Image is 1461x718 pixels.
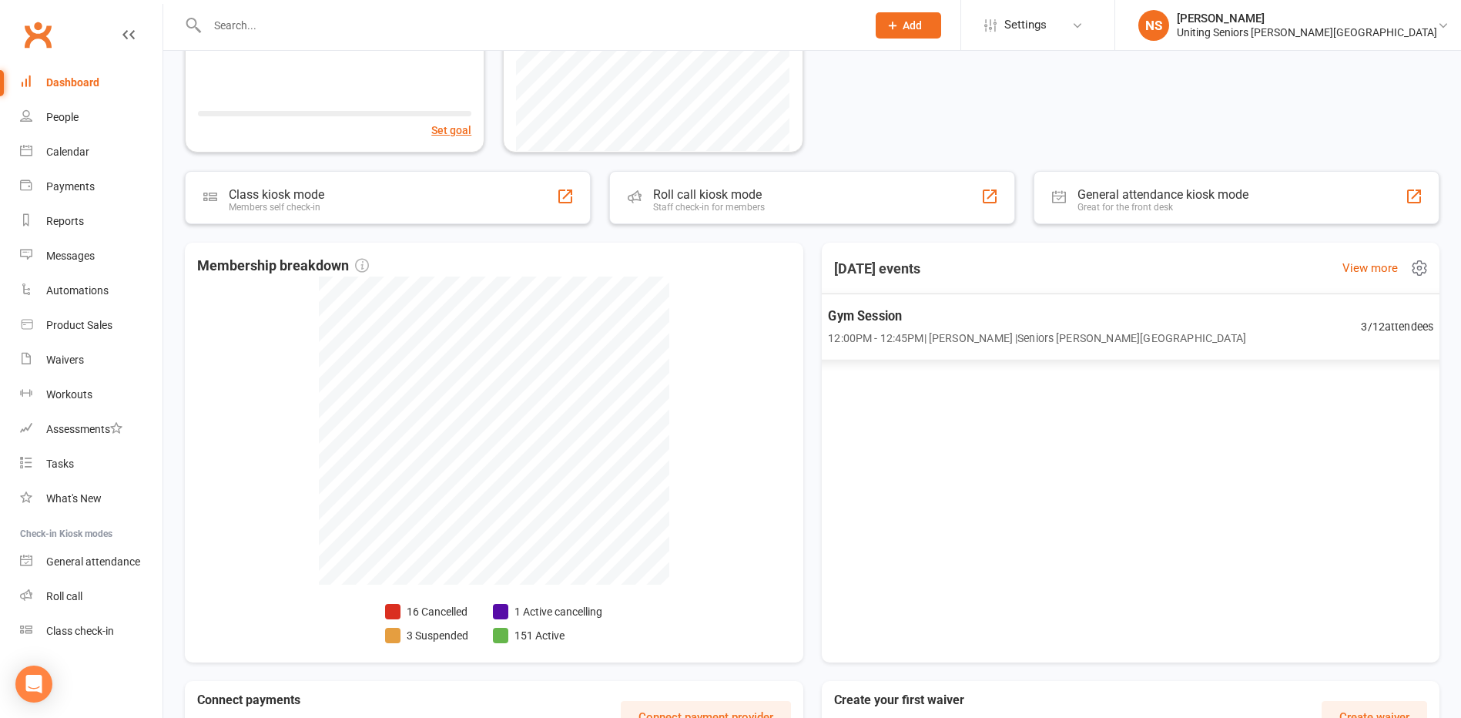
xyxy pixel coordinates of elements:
[46,180,95,193] div: Payments
[493,603,602,620] li: 1 Active cancelling
[15,666,52,703] div: Open Intercom Messenger
[1004,8,1047,42] span: Settings
[20,343,163,377] a: Waivers
[20,308,163,343] a: Product Sales
[822,255,933,283] h3: [DATE] events
[20,204,163,239] a: Reports
[46,590,82,602] div: Roll call
[46,423,122,435] div: Assessments
[20,100,163,135] a: People
[20,169,163,204] a: Payments
[828,330,1246,347] span: 12:00PM - 12:45PM | [PERSON_NAME] | Seniors [PERSON_NAME][GEOGRAPHIC_DATA]
[46,625,114,637] div: Class check-in
[431,122,471,139] button: Set goal
[20,135,163,169] a: Calendar
[1177,12,1437,25] div: [PERSON_NAME]
[229,202,324,213] div: Members self check-in
[229,187,324,202] div: Class kiosk mode
[20,614,163,649] a: Class kiosk mode
[197,255,369,277] span: Membership breakdown
[1361,318,1433,336] span: 3 / 12 attendees
[46,354,84,366] div: Waivers
[46,319,112,331] div: Product Sales
[46,458,74,470] div: Tasks
[20,273,163,308] a: Automations
[20,579,163,614] a: Roll call
[46,111,79,123] div: People
[828,307,1246,327] span: Gym Session
[197,693,457,707] h3: Connect payments
[46,250,95,262] div: Messages
[493,627,602,644] li: 151 Active
[20,481,163,516] a: What's New
[653,187,765,202] div: Roll call kiosk mode
[20,377,163,412] a: Workouts
[20,239,163,273] a: Messages
[1077,187,1248,202] div: General attendance kiosk mode
[1177,25,1437,39] div: Uniting Seniors [PERSON_NAME][GEOGRAPHIC_DATA]
[46,146,89,158] div: Calendar
[385,627,468,644] li: 3 Suspended
[46,388,92,401] div: Workouts
[1138,10,1169,41] div: NS
[1077,202,1248,213] div: Great for the front desk
[18,15,57,54] a: Clubworx
[1342,259,1398,277] a: View more
[876,12,941,39] button: Add
[20,545,163,579] a: General attendance kiosk mode
[20,412,163,447] a: Assessments
[903,19,922,32] span: Add
[20,65,163,100] a: Dashboard
[20,447,163,481] a: Tasks
[385,603,468,620] li: 16 Cancelled
[46,215,84,227] div: Reports
[203,15,856,36] input: Search...
[46,492,102,505] div: What's New
[46,76,99,89] div: Dashboard
[834,693,1083,707] h3: Create your first waiver
[46,555,140,568] div: General attendance
[46,284,109,297] div: Automations
[653,202,765,213] div: Staff check-in for members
